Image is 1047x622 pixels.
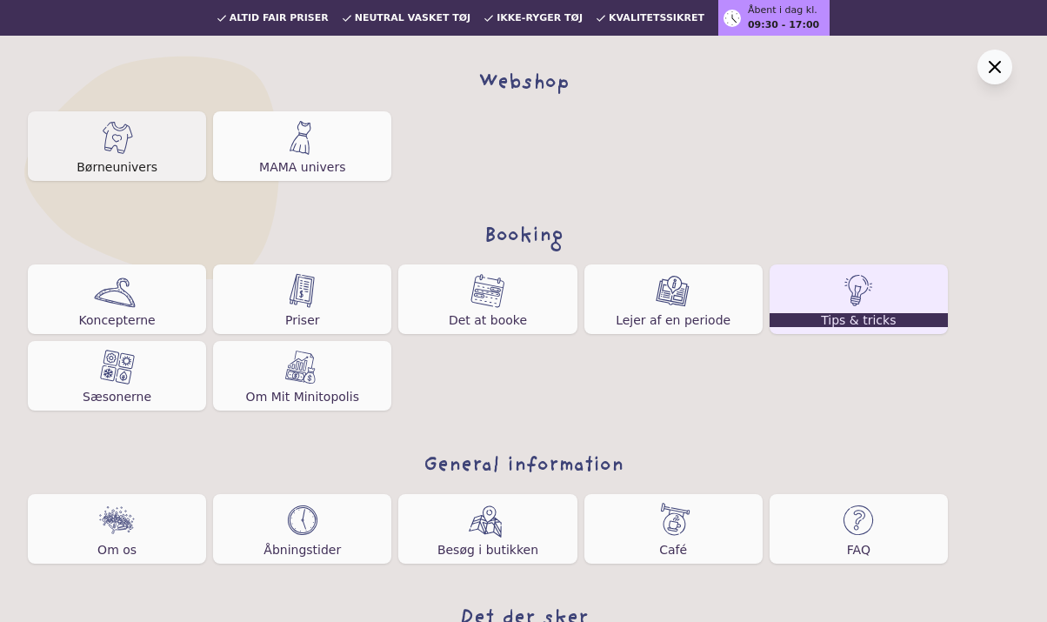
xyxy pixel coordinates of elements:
span: Neutral vasket tøj [355,13,471,23]
img: Minitopolis ur icon [285,503,320,538]
a: Koncepterne [28,264,206,334]
span: Om Mit Minitopolis [246,391,359,402]
img: Minitopolis guide icon [656,273,690,308]
a: Børneunivers [28,111,206,181]
span: FAQ [847,545,870,555]
span: 09:30 - 17:00 [748,18,819,33]
a: Det at booke [398,264,577,334]
a: Priser [213,264,391,334]
img: Minitopolis børneunivers icon [99,120,134,155]
h3: Booking [28,223,1019,251]
span: Kvalitetssikret [609,13,704,23]
img: Minitopolis bøjle icon [94,273,140,308]
span: MAMA univers [259,162,345,172]
span: Priser [285,315,320,325]
img: Minitopolis kort icon [469,503,506,538]
span: Tips & tricks [770,313,948,327]
span: Café [659,545,687,555]
a: Åbningstider [213,494,391,564]
span: Det at booke [449,315,527,325]
a: Café [584,494,763,564]
span: Koncepterne [78,315,155,325]
h3: Webshop [28,70,1019,97]
img: Minitopolis tips og tricks icon [844,273,872,308]
span: Altid fair priser [230,13,329,23]
img: Minitopolis tilbud icon [841,503,876,538]
a: Om os [28,494,206,564]
span: Børneunivers [77,162,157,172]
img: Minitopolis cafe icon [657,503,690,538]
img: Minitopolis brands icon [97,503,138,538]
a: MAMA univers [213,111,391,181]
span: Om os [97,545,137,555]
span: Åbningstider [263,545,341,555]
a: Om Mit Minitopolis [213,341,391,411]
span: Lejer af en periode [616,315,730,325]
a: Sæsonerne [28,341,206,411]
img: Minitopolis mama icon [290,120,315,155]
span: Sæsonerne [83,391,151,402]
img: Minitopolis how to book icon [470,273,505,308]
img: Mit Minitopolis icon [285,350,320,385]
h3: General information [28,452,1019,480]
a: Tips & tricks [770,264,948,334]
span: Besøg i butikken [437,545,538,555]
span: Ikke-ryger tøj [497,13,583,23]
img: Minitopolis sæson icon [100,350,135,385]
a: FAQ [770,494,948,564]
a: Lejer af en periode [584,264,763,334]
span: Åbent i dag kl. [748,3,817,18]
img: Minitopolis pris icon [289,273,317,308]
a: Besøg i butikken [398,494,577,564]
